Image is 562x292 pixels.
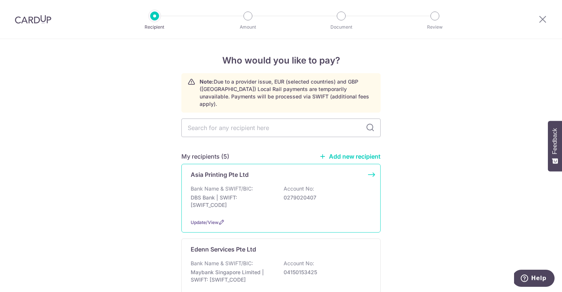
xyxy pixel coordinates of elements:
[284,269,367,276] p: 04150153425
[220,23,275,31] p: Amount
[284,260,314,267] p: Account No:
[200,78,214,85] strong: Note:
[191,220,219,225] a: Update/View
[514,270,555,288] iframe: Opens a widget where you can find more information
[127,23,182,31] p: Recipient
[191,185,253,192] p: Bank Name & SWIFT/BIC:
[191,269,274,283] p: Maybank Singapore Limited | SWIFT: [SWIFT_CODE]
[548,121,562,171] button: Feedback - Show survey
[284,194,367,201] p: 0279020407
[284,185,314,192] p: Account No:
[181,152,229,161] h5: My recipients (5)
[319,153,381,160] a: Add new recipient
[15,15,51,24] img: CardUp
[552,128,558,154] span: Feedback
[191,194,274,209] p: DBS Bank | SWIFT: [SWIFT_CODE]
[200,78,374,108] p: Due to a provider issue, EUR (selected countries) and GBP ([GEOGRAPHIC_DATA]) Local Rail payments...
[191,245,256,254] p: Edenn Services Pte Ltd
[314,23,369,31] p: Document
[181,119,381,137] input: Search for any recipient here
[191,170,249,179] p: Asia Printing Pte Ltd
[191,260,253,267] p: Bank Name & SWIFT/BIC:
[407,23,462,31] p: Review
[181,54,381,67] h4: Who would you like to pay?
